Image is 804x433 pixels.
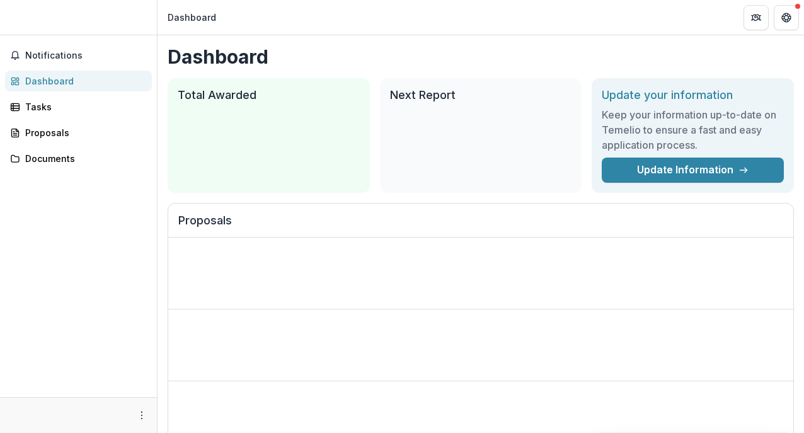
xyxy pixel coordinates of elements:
[5,96,152,117] a: Tasks
[774,5,799,30] button: Get Help
[602,158,784,183] a: Update Information
[5,45,152,66] button: Notifications
[168,45,794,68] h1: Dashboard
[744,5,769,30] button: Partners
[25,50,147,61] span: Notifications
[25,74,142,88] div: Dashboard
[178,214,783,238] h2: Proposals
[390,88,572,102] h2: Next Report
[163,8,221,26] nav: breadcrumb
[5,71,152,91] a: Dashboard
[5,148,152,169] a: Documents
[168,11,216,24] div: Dashboard
[25,126,142,139] div: Proposals
[602,107,784,153] h3: Keep your information up-to-date on Temelio to ensure a fast and easy application process.
[602,88,784,102] h2: Update your information
[178,88,360,102] h2: Total Awarded
[5,122,152,143] a: Proposals
[25,152,142,165] div: Documents
[134,408,149,423] button: More
[25,100,142,113] div: Tasks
